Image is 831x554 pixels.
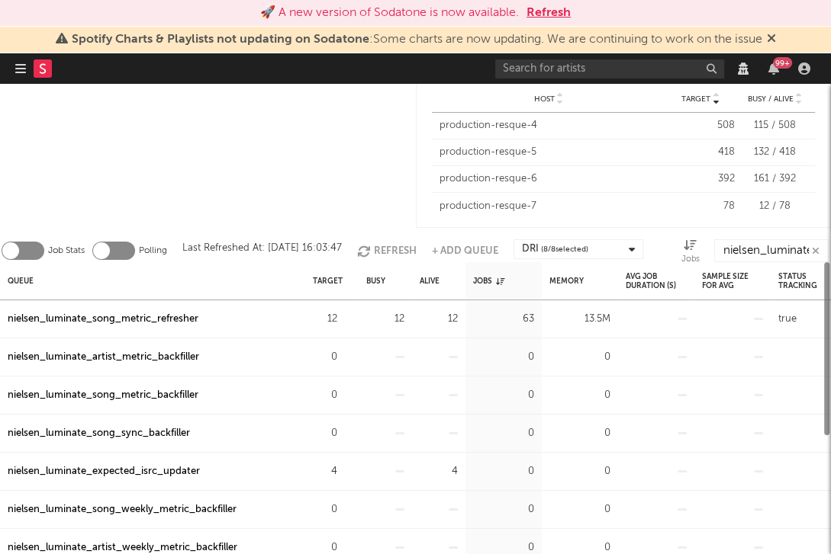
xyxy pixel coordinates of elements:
div: 115 / 508 [742,118,807,133]
div: Busy [366,264,385,297]
div: Jobs [681,239,700,268]
div: 🚀 A new version of Sodatone is now available. [260,4,519,22]
div: Jobs [473,264,504,297]
div: 0 [473,463,534,481]
div: Jobs [681,251,700,269]
span: ( 8 / 8 selected) [541,240,588,258]
a: nielsen_luminate_song_metric_refresher [8,310,198,328]
div: Sample Size For Avg [702,264,763,297]
div: Avg Job Duration (s) [626,264,687,297]
div: 0 [549,386,610,405]
div: 0 [473,424,534,443]
label: Job Stats [48,242,85,260]
div: 13.5M [549,310,610,328]
div: 392 [666,171,735,187]
div: 0 [549,501,610,519]
div: Memory [549,264,584,297]
div: 418 [666,145,735,160]
div: Alive [420,264,440,297]
span: Busy / Alive [748,94,794,104]
a: nielsen_luminate_song_sync_backfiller [8,424,190,443]
button: Refresh [357,239,417,262]
div: 12 [420,310,458,328]
div: 78 [666,199,735,214]
div: 12 [313,310,337,328]
button: 99+ [768,62,779,75]
div: 99 + [773,57,792,69]
div: production-resque-5 [440,145,659,160]
div: 0 [549,424,610,443]
input: Search... [714,239,829,262]
div: 4 [420,463,458,481]
div: Queue [8,264,34,297]
div: production-resque-7 [440,199,659,214]
div: 0 [313,386,337,405]
div: 12 [366,310,404,328]
span: : Some charts are now updating. We are continuing to work on the issue [72,34,762,46]
div: 0 [313,501,337,519]
div: 132 / 418 [742,145,807,160]
span: Spotify Charts & Playlists not updating on Sodatone [72,34,369,46]
a: nielsen_luminate_song_weekly_metric_backfiller [8,501,237,519]
div: 0 [313,348,337,367]
div: production-resque-6 [440,171,659,187]
div: 0 [549,463,610,481]
a: nielsen_luminate_expected_isrc_updater [8,463,200,481]
input: Search for artists [495,59,724,78]
div: true [778,310,797,328]
div: 161 / 392 [742,171,807,187]
div: 4 [313,463,337,481]
div: 63 [473,310,534,328]
button: Refresh [527,4,571,22]
div: production-resque-4 [440,118,659,133]
label: Polling [139,242,167,260]
div: 0 [313,424,337,443]
a: nielsen_luminate_artist_metric_backfiller [8,348,199,367]
div: DRI [522,240,588,258]
div: Last Refreshed At: [DATE] 16:03:47 [182,239,342,262]
div: Target [313,264,343,297]
div: 0 [473,501,534,519]
span: Host [534,94,555,104]
div: 0 [473,348,534,367]
div: 12 / 78 [742,199,807,214]
span: Target [681,94,710,104]
div: 0 [473,386,534,405]
div: 508 [666,118,735,133]
div: 0 [549,348,610,367]
span: Dismiss [767,34,776,46]
a: nielsen_luminate_song_metric_backfiller [8,386,198,405]
button: + Add Queue [432,239,498,262]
